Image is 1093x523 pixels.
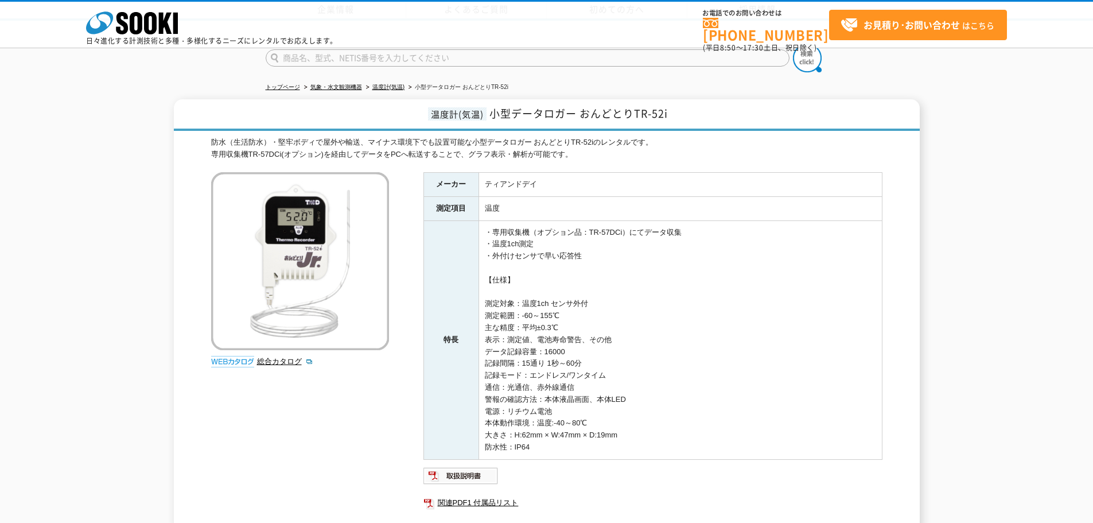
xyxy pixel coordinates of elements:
strong: お見積り･お問い合わせ [863,18,960,32]
li: 小型データロガー おんどとりTR-52i [406,82,508,94]
a: 気象・水文観測機器 [310,84,362,90]
span: 温度計(気温) [428,107,487,121]
span: はこちら [841,17,994,34]
a: 総合カタログ [257,357,313,366]
img: btn_search.png [793,44,822,72]
th: 測定項目 [423,196,479,220]
img: webカタログ [211,356,254,367]
img: 取扱説明書 [423,467,499,485]
img: 小型データロガー おんどとりTR-52i [211,172,389,350]
a: お見積り･お問い合わせはこちら [829,10,1007,40]
th: 特長 [423,220,479,459]
td: ・専用収集機（オプション品：TR-57DCi）にてデータ収集 ・温度1ch測定 ・外付けセンサで早い応答性 【仕様】 測定対象：温度1ch センサ外付 測定範囲：-60～155℃ 主な精度：平均... [479,220,882,459]
a: 温度計(気温) [372,84,405,90]
span: 小型データロガー おんどとりTR-52i [489,106,668,121]
span: 8:50 [720,42,736,53]
div: 防水（生活防水）・堅牢ボディで屋外や輸送、マイナス環境下でも設置可能な小型データロガー おんどとりTR-52iのレンタルです。 専用収集機TR-57DCi(オプション)を経由してデータをPCへ転... [211,137,882,161]
p: 日々進化する計測技術と多種・多様化するニーズにレンタルでお応えします。 [86,37,337,44]
td: ティアンドデイ [479,172,882,196]
a: 取扱説明書 [423,474,499,483]
span: (平日 ～ 土日、祝日除く) [703,42,816,53]
input: 商品名、型式、NETIS番号を入力してください [266,49,789,67]
a: トップページ [266,84,300,90]
a: [PHONE_NUMBER] [703,18,829,41]
span: 17:30 [743,42,764,53]
td: 温度 [479,196,882,220]
a: 関連PDF1 付属品リスト [423,495,882,510]
span: お電話でのお問い合わせは [703,10,829,17]
th: メーカー [423,172,479,196]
